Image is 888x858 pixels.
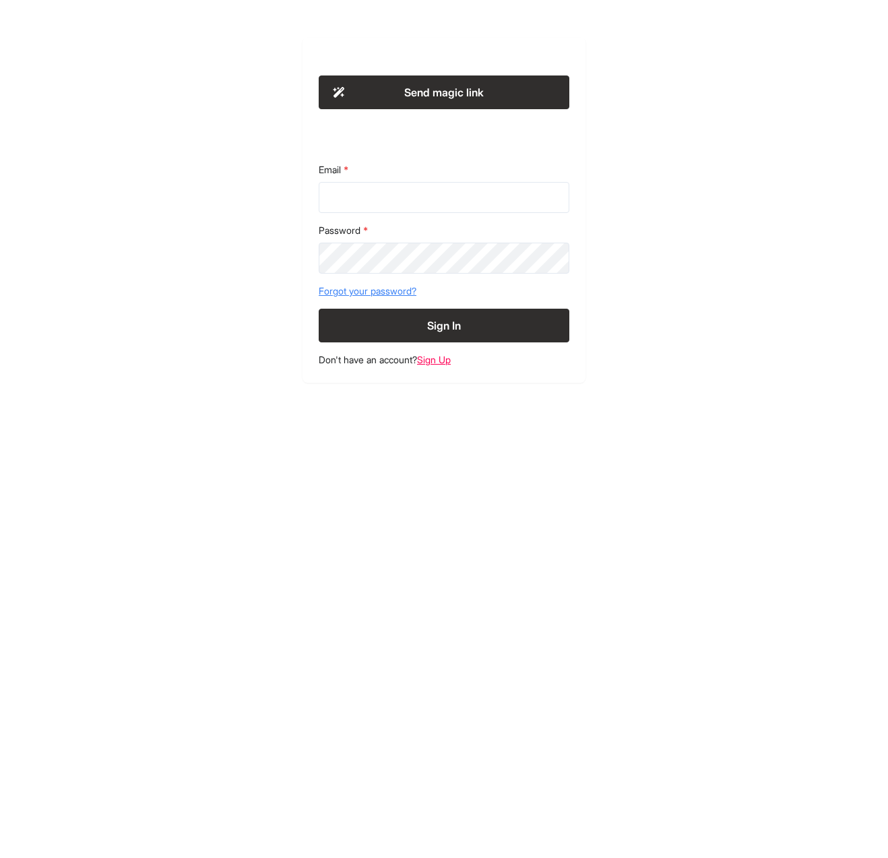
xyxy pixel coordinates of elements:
[319,353,569,367] footer: Don't have an account?
[319,163,569,177] label: Email
[417,354,451,365] a: Sign Up
[319,309,569,342] button: Sign In
[319,284,569,298] a: Forgot your password?
[319,75,569,109] button: Send magic link
[319,224,569,237] label: Password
